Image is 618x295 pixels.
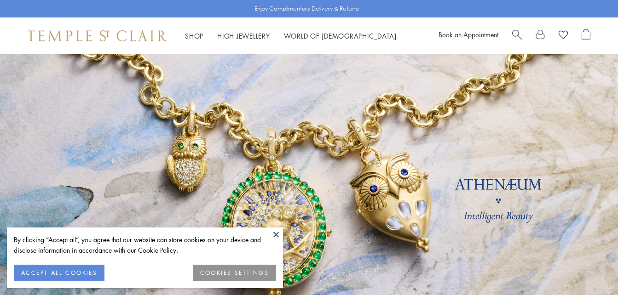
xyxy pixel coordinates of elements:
button: ACCEPT ALL COOKIES [14,265,104,281]
img: Temple St. Clair [28,30,167,41]
a: Open Shopping Bag [582,29,590,43]
a: World of [DEMOGRAPHIC_DATA]World of [DEMOGRAPHIC_DATA] [284,31,397,40]
button: COOKIES SETTINGS [193,265,276,281]
a: ShopShop [185,31,203,40]
a: High JewelleryHigh Jewellery [217,31,270,40]
nav: Main navigation [185,30,397,42]
p: Enjoy Complimentary Delivery & Returns [254,4,359,13]
a: Search [512,29,522,43]
a: View Wishlist [559,29,568,43]
div: By clicking “Accept all”, you agree that our website can store cookies on your device and disclos... [14,234,276,255]
a: Book an Appointment [439,30,498,39]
